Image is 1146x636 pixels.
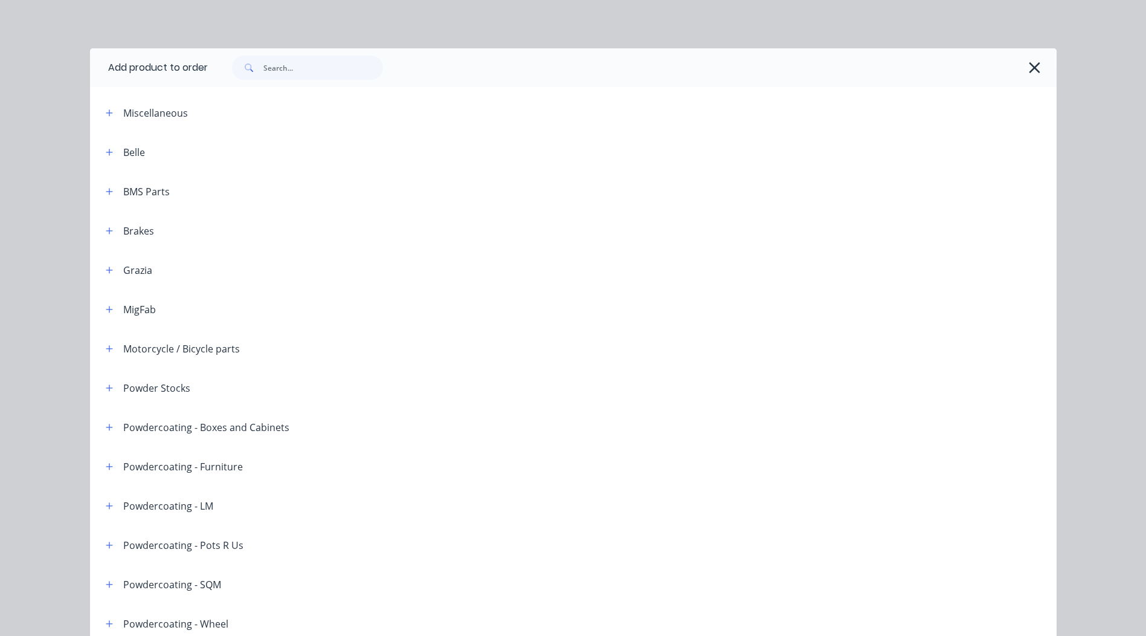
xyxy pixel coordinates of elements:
[123,617,228,631] div: Powdercoating - Wheel
[123,381,190,395] div: Powder Stocks
[123,106,188,120] div: Miscellaneous
[90,48,208,87] div: Add product to order
[123,145,145,160] div: Belle
[123,342,240,356] div: Motorcycle / Bicycle parts
[123,538,243,553] div: Powdercoating - Pots R Us
[123,184,170,199] div: BMS Parts
[123,459,243,474] div: Powdercoating - Furniture
[123,224,154,238] div: Brakes
[123,263,152,277] div: Grazia
[123,577,221,592] div: Powdercoating - SQM
[263,56,383,80] input: Search...
[123,499,213,513] div: Powdercoating - LM
[123,302,156,317] div: MigFab
[123,420,289,435] div: Powdercoating - Boxes and Cabinets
